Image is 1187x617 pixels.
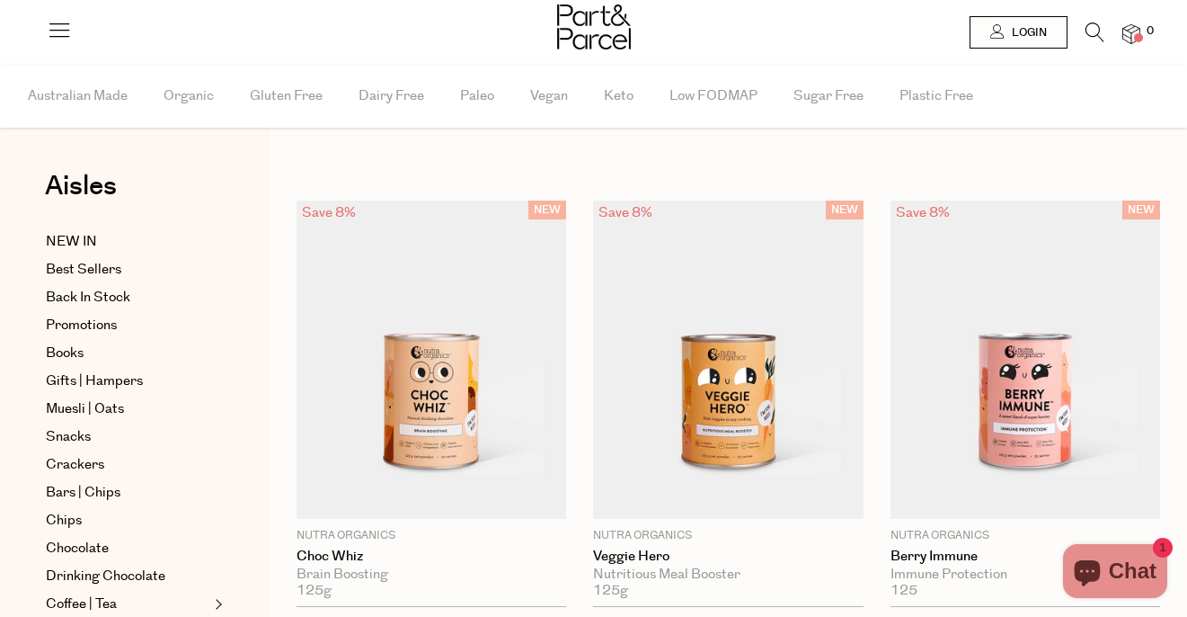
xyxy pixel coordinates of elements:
a: Coffee | Tea [46,594,209,615]
span: NEW [826,201,864,219]
span: 125g [593,583,628,599]
p: Nutra Organics [593,528,863,544]
span: 125g [297,583,332,599]
span: Bars | Chips [46,482,120,504]
a: Best Sellers [46,259,209,281]
span: NEW [528,201,566,219]
a: Back In Stock [46,287,209,308]
a: Aisles [45,173,117,218]
span: Promotions [46,315,117,336]
span: Chips [46,510,82,532]
a: Chips [46,510,209,532]
img: Veggie Hero [593,201,863,520]
a: Berry Immune [890,549,1160,565]
span: Vegan [530,65,568,128]
img: Part&Parcel [557,4,631,49]
a: Crackers [46,454,209,476]
a: Drinking Chocolate [46,566,209,587]
span: Low FODMAP [669,65,757,128]
div: Brain Boosting [297,567,566,583]
a: Muesli | Oats [46,398,209,420]
div: Save 8% [593,201,658,225]
span: Paleo [460,65,494,128]
span: Aisles [45,166,117,206]
span: 0 [1142,23,1158,40]
a: Books [46,343,209,364]
inbox-online-store-chat: Shopify online store chat [1058,544,1173,603]
a: Veggie Hero [593,549,863,565]
span: Coffee | Tea [46,594,117,615]
span: Organic [164,65,214,128]
a: Gifts | Hampers [46,371,209,392]
span: Back In Stock [46,287,130,308]
div: Save 8% [297,201,361,225]
span: Muesli | Oats [46,398,124,420]
a: Choc Whiz [297,549,566,565]
a: 0 [1122,24,1140,43]
a: Chocolate [46,538,209,559]
span: Dairy Free [359,65,424,128]
div: Save 8% [890,201,955,225]
div: Nutritious Meal Booster [593,567,863,583]
div: Immune Protection [890,567,1160,583]
span: Books [46,343,84,364]
button: Expand/Collapse Coffee | Tea [210,594,223,615]
span: Keto [604,65,633,128]
span: Sugar Free [793,65,864,128]
a: Login [970,16,1067,49]
span: Plastic Free [899,65,973,128]
img: Choc Whiz [297,201,566,520]
span: Crackers [46,454,104,476]
span: Snacks [46,426,91,448]
span: Gifts | Hampers [46,371,143,392]
span: Drinking Chocolate [46,566,165,587]
span: Australian Made [28,65,128,128]
span: Best Sellers [46,259,121,281]
span: NEW [1122,201,1160,219]
p: Nutra Organics [890,528,1160,544]
a: Snacks [46,426,209,448]
span: NEW IN [46,231,97,253]
p: Nutra Organics [297,528,566,544]
span: Login [1007,25,1047,40]
img: Berry Immune [890,201,1160,520]
span: Gluten Free [250,65,323,128]
span: Chocolate [46,538,109,559]
a: Promotions [46,315,209,336]
a: Bars | Chips [46,482,209,504]
a: NEW IN [46,231,209,253]
span: 125 [890,583,917,599]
